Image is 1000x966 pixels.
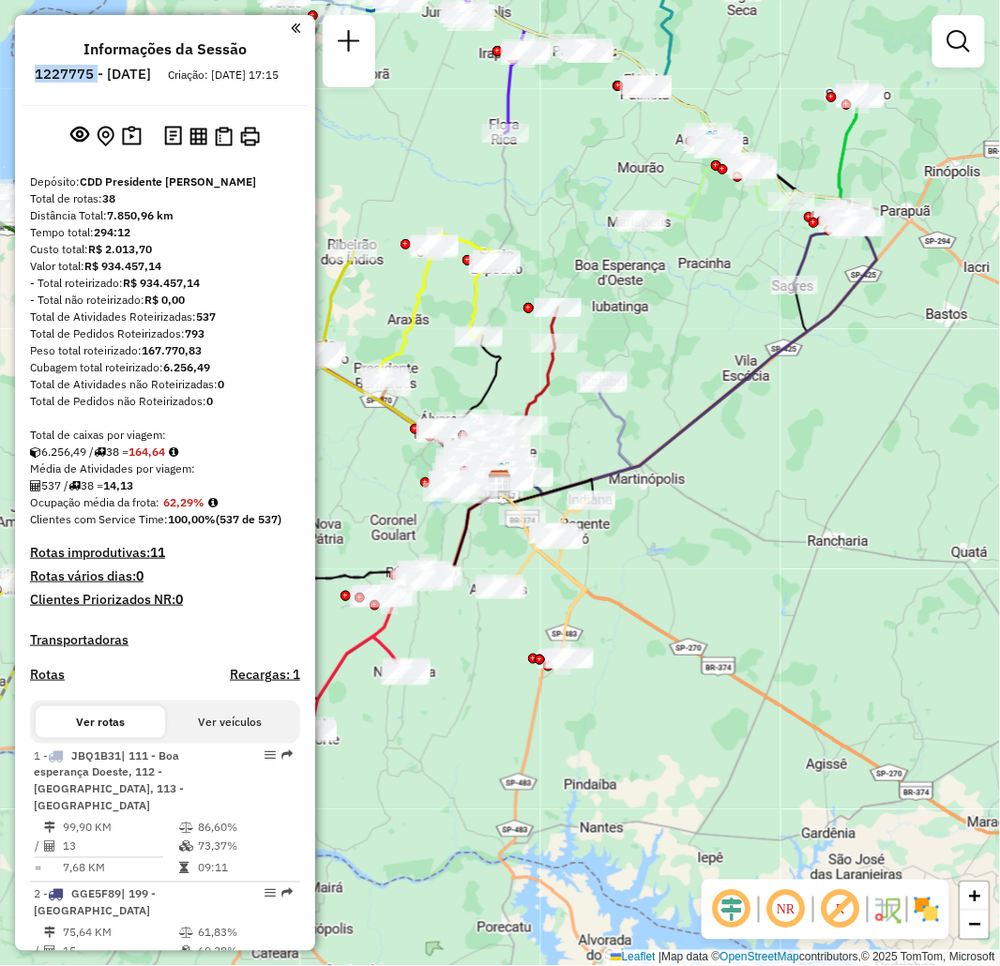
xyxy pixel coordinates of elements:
td: / [34,943,43,961]
em: Opções [265,749,276,761]
strong: R$ 0,00 [144,293,185,307]
button: Logs desbloquear sessão [160,122,186,151]
strong: 38 [102,191,115,205]
td: 13 [62,838,178,856]
em: Rota exportada [281,888,293,899]
strong: CDD Presidente [PERSON_NAME] [80,174,256,189]
strong: R$ 934.457,14 [123,276,200,290]
span: Ocupação média da frota: [30,495,159,509]
div: Total de Atividades Roteirizadas: [30,309,300,325]
a: Zoom in [961,883,989,911]
div: Peso total roteirizado: [30,342,300,359]
strong: 793 [185,326,205,340]
i: Distância Total [44,823,55,834]
strong: (537 de 537) [216,512,281,526]
a: OpenStreetMap [720,951,800,964]
div: - Total roteirizado: [30,275,300,292]
h4: Informações da Sessão [83,40,247,58]
em: Média calculada utilizando a maior ocupação (%Peso ou %Cubagem) de cada rota da sessão. Rotas cro... [208,497,218,508]
i: Total de Atividades [44,946,55,958]
i: Total de rotas [68,480,81,491]
span: Exibir rótulo [818,887,863,932]
div: Depósito: [30,174,300,190]
td: / [34,838,43,856]
h4: Rotas vários dias: [30,568,300,584]
h4: Clientes Priorizados NR: [30,592,300,608]
a: Leaflet [611,951,656,964]
div: Total de Pedidos não Roteirizados: [30,393,300,410]
em: Rota exportada [281,749,293,761]
i: Distância Total [44,928,55,939]
span: Ocultar NR [764,887,809,932]
span: Ocultar deslocamento [709,887,754,932]
span: 2 - [34,887,156,918]
img: Fads [490,461,514,486]
span: Clientes com Service Time: [30,512,168,526]
div: Cubagem total roteirizado: [30,359,300,376]
h4: Recargas: 1 [230,667,300,683]
img: Fluxo de ruas [872,895,902,925]
strong: 0 [136,567,144,584]
strong: R$ 2.013,70 [88,242,152,256]
i: % de utilização do peso [179,823,193,834]
img: CDD Presidente Prudente [488,470,512,494]
span: 1 - [34,748,184,813]
span: − [969,913,981,936]
i: Total de Atividades [44,841,55,853]
button: Centralizar mapa no depósito ou ponto de apoio [93,122,118,151]
h4: Transportadoras [30,632,300,648]
strong: 164,64 [129,445,165,459]
strong: 167.770,83 [142,343,202,357]
div: Distância Total: [30,207,300,224]
div: Total de rotas: [30,190,300,207]
button: Imprimir Rotas [236,123,264,150]
h6: 1227775 - [DATE] [35,66,151,83]
div: Total de caixas por viagem: [30,427,300,444]
span: GGE5F89 [71,887,121,901]
a: Zoom out [961,911,989,939]
div: 537 / 38 = [30,477,300,494]
strong: 62,29% [163,495,205,509]
i: Cubagem total roteirizado [30,446,41,458]
span: | [659,951,661,964]
button: Painel de Sugestão [118,122,145,151]
i: Total de Atividades [30,480,41,491]
i: % de utilização do peso [179,928,193,939]
button: Visualizar relatório de Roteirização [186,123,211,148]
i: Meta Caixas/viagem: 209,00 Diferença: -44,36 [169,446,178,458]
em: Opções [265,888,276,899]
strong: 0 [218,377,224,391]
div: Total de Pedidos Roteirizados: [30,325,300,342]
div: Valor total: [30,258,300,275]
strong: 100,00% [168,512,216,526]
div: Tempo total: [30,224,300,241]
div: Map data © contributors,© 2025 TomTom, Microsoft [606,950,1000,966]
i: Total de rotas [94,446,106,458]
strong: 6.256,49 [163,360,210,374]
i: Tempo total em rota [179,863,189,874]
div: 6.256,49 / 38 = [30,444,300,460]
td: 7,68 KM [62,859,178,878]
td: 86,60% [197,819,292,838]
div: Criação: [DATE] 17:15 [160,67,286,83]
span: + [969,884,981,908]
td: 75,64 KM [62,924,178,943]
strong: 0 [206,394,213,408]
a: Rotas [30,667,65,683]
a: Exibir filtros [940,23,977,60]
div: Média de Atividades por viagem: [30,460,300,477]
strong: R$ 934.457,14 [84,259,161,273]
td: 15 [62,943,178,961]
div: Custo total: [30,241,300,258]
td: = [34,859,43,878]
td: 99,90 KM [62,819,178,838]
img: Adamentina [698,129,722,154]
i: % de utilização da cubagem [179,841,193,853]
button: Ver rotas [36,706,165,738]
span: JBQ1B31 [71,748,121,762]
img: Cross PA [489,469,513,493]
div: Total de Atividades não Roteirizadas: [30,376,300,393]
td: 61,83% [197,924,292,943]
img: Exibir/Ocultar setores [912,895,942,925]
